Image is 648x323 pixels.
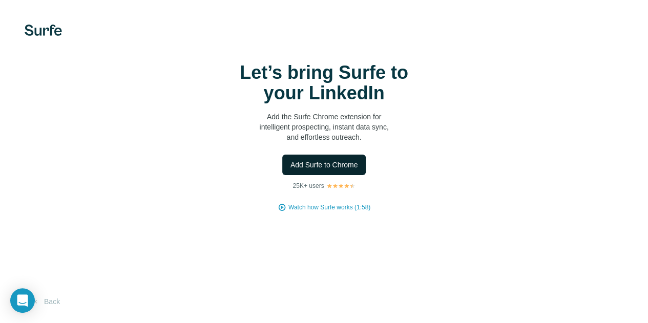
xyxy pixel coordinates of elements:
[282,155,366,175] button: Add Surfe to Chrome
[326,183,356,189] img: Rating Stars
[292,181,324,190] p: 25K+ users
[25,292,67,311] button: Back
[25,25,62,36] img: Surfe's logo
[222,112,427,142] p: Add the Surfe Chrome extension for intelligent prospecting, instant data sync, and effortless out...
[288,203,370,212] button: Watch how Surfe works (1:58)
[290,160,358,170] span: Add Surfe to Chrome
[222,62,427,103] h1: Let’s bring Surfe to your LinkedIn
[10,288,35,313] div: Open Intercom Messenger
